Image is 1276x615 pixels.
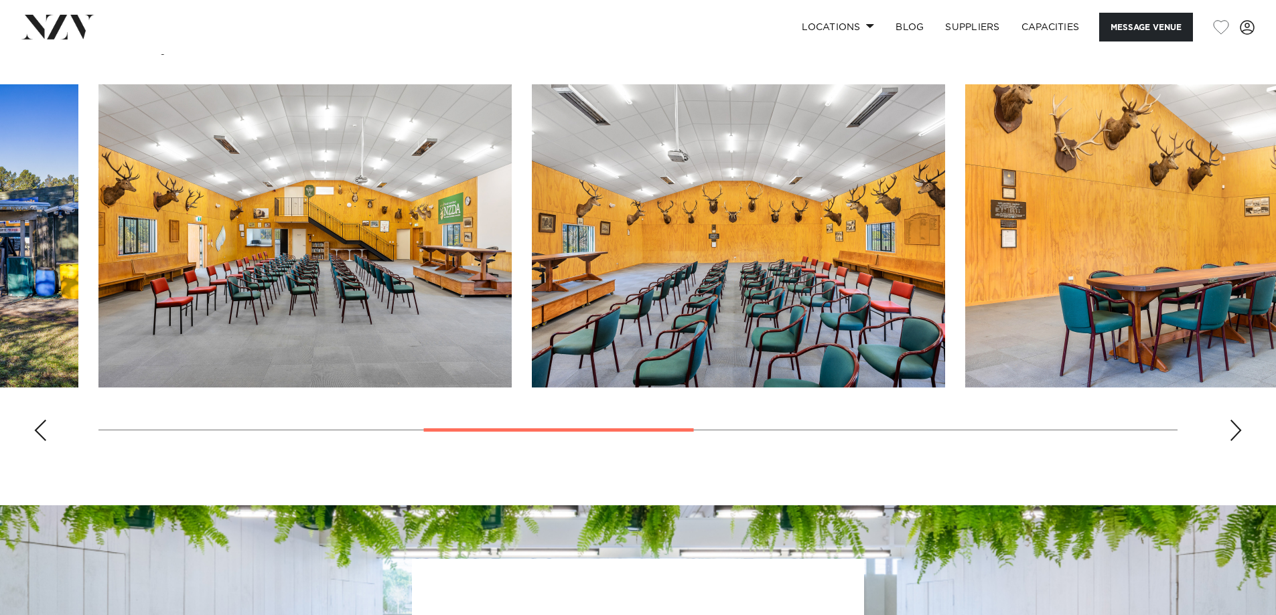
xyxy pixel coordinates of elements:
swiper-slide: 4 / 10 [98,84,512,387]
button: Message Venue [1099,13,1193,41]
swiper-slide: 5 / 10 [532,84,945,387]
a: Locations [791,13,885,41]
a: SUPPLIERS [934,13,1010,41]
img: nzv-logo.png [21,15,94,39]
a: Capacities [1011,13,1090,41]
a: BLOG [885,13,934,41]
